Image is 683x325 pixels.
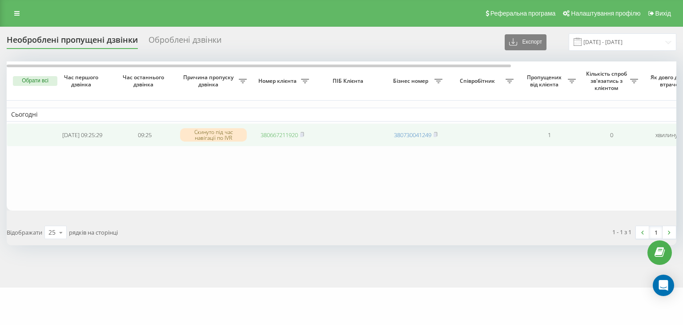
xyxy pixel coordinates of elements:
td: 1 [518,123,580,147]
button: Експорт [505,34,546,50]
div: Оброблені дзвінки [149,35,221,49]
td: [DATE] 09:25:29 [51,123,113,147]
span: Час останнього дзвінка [121,74,169,88]
span: Вихід [655,10,671,17]
span: ПІБ Клієнта [321,77,377,85]
span: Номер клієнта [256,77,301,85]
a: 380730041249 [394,131,431,139]
div: Необроблені пропущені дзвінки [7,35,138,49]
span: Пропущених від клієнта [522,74,568,88]
span: Час першого дзвінка [58,74,106,88]
span: Налаштування профілю [571,10,640,17]
span: Кількість спроб зв'язатись з клієнтом [585,70,630,91]
span: Співробітник [451,77,506,85]
div: 1 - 1 з 1 [612,227,631,236]
a: 1 [649,226,663,239]
span: Причина пропуску дзвінка [180,74,239,88]
button: Обрати всі [13,76,57,86]
div: Open Intercom Messenger [653,275,674,296]
a: 380667211920 [261,131,298,139]
div: 25 [48,228,56,237]
td: 0 [580,123,643,147]
td: 09:25 [113,123,176,147]
span: Відображати [7,228,42,236]
div: Скинуто під час навігації по IVR [180,128,247,142]
span: Реферальна програма [490,10,556,17]
span: Бізнес номер [389,77,434,85]
span: рядків на сторінці [69,228,118,236]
